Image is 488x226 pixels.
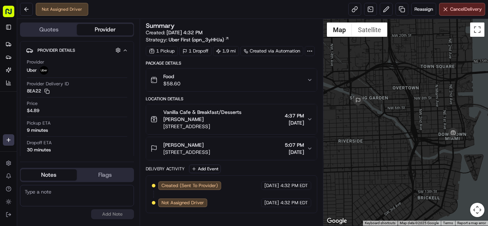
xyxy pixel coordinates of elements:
[27,67,37,74] span: Uber
[7,68,20,81] img: 1736555255976-a54dd68f-1ca7-489b-9aae-adbdc363a1c4
[121,70,130,79] button: Start new chat
[146,22,175,29] h3: Summary
[213,46,239,56] div: 1.9 mi
[163,149,210,156] span: [STREET_ADDRESS]
[24,75,90,81] div: We're available if you need us!
[146,96,317,102] div: Location Details
[365,221,395,226] button: Keyboard shortcuts
[163,123,282,130] span: [STREET_ADDRESS]
[77,24,133,35] button: Provider
[146,60,317,66] div: Package Details
[146,46,178,56] div: 1 Pickup
[71,121,86,126] span: Pylon
[7,7,21,21] img: Nash
[7,29,130,40] p: Welcome 👋
[327,22,352,37] button: Show street map
[163,109,282,123] span: Vanilla Cafe & Breakfast/Desserts [PERSON_NAME]
[163,80,180,87] span: $58.60
[21,24,77,35] button: Quotes
[163,73,180,80] span: Food
[443,221,453,225] a: Terms
[21,169,77,181] button: Notes
[264,182,279,189] span: [DATE]
[146,36,229,43] div: Strategy:
[146,69,317,91] button: Food$58.60
[27,81,69,87] span: Provider Delivery ID
[470,203,484,217] button: Map camera controls
[19,46,118,54] input: Clear
[352,22,387,37] button: Show satellite imagery
[400,221,439,225] span: Map data ©2025 Google
[163,141,204,149] span: [PERSON_NAME]
[146,104,317,134] button: Vanilla Cafe & Breakfast/Desserts [PERSON_NAME][STREET_ADDRESS]4:37 PM[DATE]
[146,137,317,160] button: [PERSON_NAME][STREET_ADDRESS]5:07 PM[DATE]
[146,166,185,172] div: Delivery Activity
[285,149,304,156] span: [DATE]
[60,104,66,110] div: 💻
[50,121,86,126] a: Powered byPylon
[439,3,485,16] button: CancelDelivery
[414,6,433,12] span: Reassign
[27,147,51,153] div: 30 minutes
[7,104,13,110] div: 📗
[411,3,436,16] button: Reassign
[189,165,221,173] button: Add Event
[169,36,229,43] a: Uber First (opn_3yHHJa)
[68,104,115,111] span: API Documentation
[161,200,204,206] span: Not Assigned Driver
[27,59,44,65] span: Provider
[325,216,349,226] a: Open this area in Google Maps (opens a new window)
[38,47,75,53] span: Provider Details
[58,101,118,114] a: 💻API Documentation
[26,44,128,56] button: Provider Details
[240,46,303,56] a: Created via Automation
[40,66,48,75] img: uber-new-logo.jpeg
[450,6,482,12] span: Cancel Delivery
[280,200,308,206] span: 4:32 PM EDT
[4,101,58,114] a: 📗Knowledge Base
[27,107,39,114] span: $4.89
[166,29,203,36] span: [DATE] 4:32 PM
[325,216,349,226] img: Google
[27,127,48,134] div: 9 minutes
[285,141,304,149] span: 5:07 PM
[264,200,279,206] span: [DATE]
[146,29,203,36] span: Created:
[280,182,308,189] span: 4:32 PM EDT
[14,104,55,111] span: Knowledge Base
[179,46,211,56] div: 1 Dropoff
[470,22,484,37] button: Toggle fullscreen view
[285,119,304,126] span: [DATE]
[457,221,486,225] a: Report a map error
[27,120,51,126] span: Pickup ETA
[27,88,50,94] button: 8EA22
[169,36,224,43] span: Uber First (opn_3yHHJa)
[24,68,117,75] div: Start new chat
[161,182,218,189] span: Created (Sent To Provider)
[27,140,52,146] span: Dropoff ETA
[285,112,304,119] span: 4:37 PM
[77,169,133,181] button: Flags
[27,100,38,107] span: Price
